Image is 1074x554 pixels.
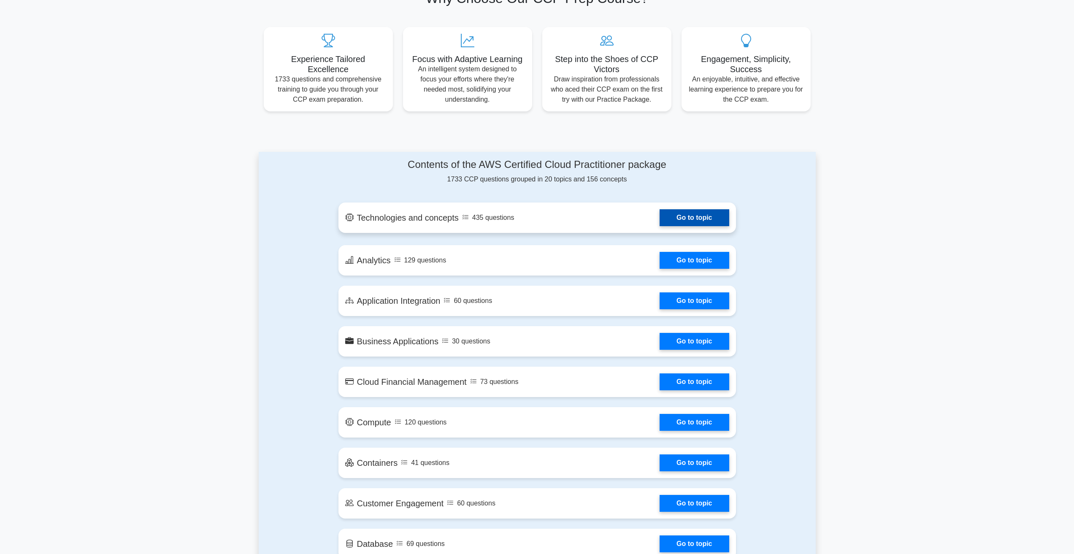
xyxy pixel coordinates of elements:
[660,414,729,431] a: Go to topic
[688,74,804,105] p: An enjoyable, intuitive, and effective learning experience to prepare you for the CCP exam.
[660,535,729,552] a: Go to topic
[660,292,729,309] a: Go to topic
[660,333,729,350] a: Go to topic
[688,54,804,74] h5: Engagement, Simplicity, Success
[660,495,729,512] a: Go to topic
[660,209,729,226] a: Go to topic
[410,54,525,64] h5: Focus with Adaptive Learning
[271,54,386,74] h5: Experience Tailored Excellence
[660,252,729,269] a: Go to topic
[338,159,736,184] div: 1733 CCP questions grouped in 20 topics and 156 concepts
[660,454,729,471] a: Go to topic
[549,54,665,74] h5: Step into the Shoes of CCP Victors
[271,74,386,105] p: 1733 questions and comprehensive training to guide you through your CCP exam preparation.
[338,159,736,171] h4: Contents of the AWS Certified Cloud Practitioner package
[549,74,665,105] p: Draw inspiration from professionals who aced their CCP exam on the first try with our Practice Pa...
[660,373,729,390] a: Go to topic
[410,64,525,105] p: An intelligent system designed to focus your efforts where they're needed most, solidifying your ...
